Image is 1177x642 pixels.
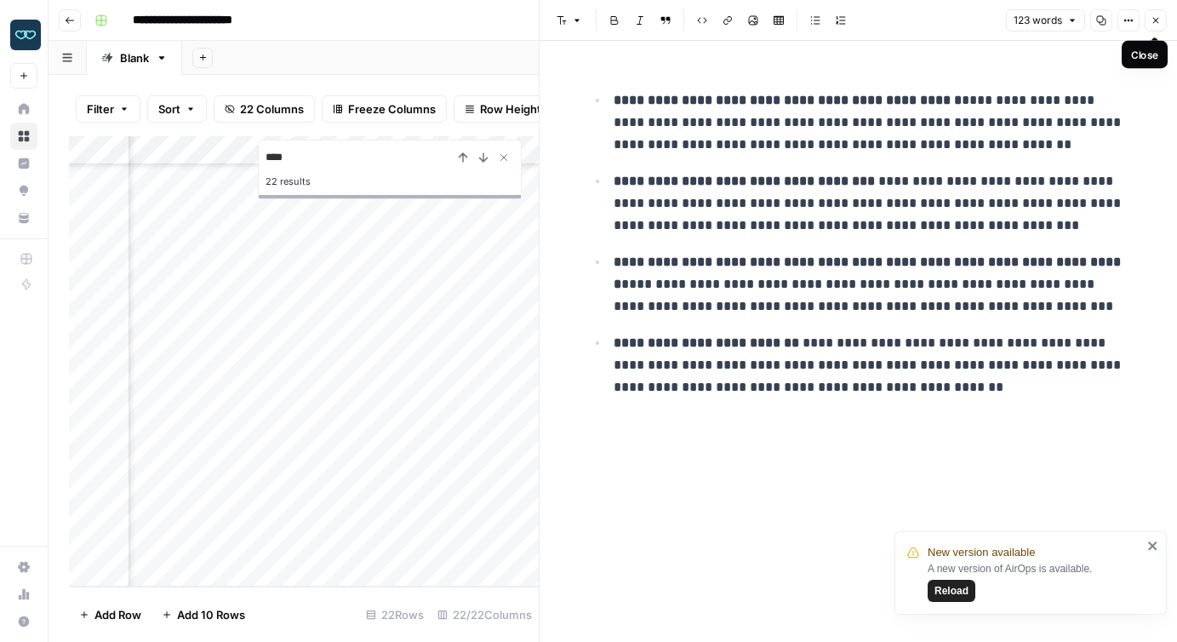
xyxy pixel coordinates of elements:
span: 123 words [1014,13,1062,28]
div: Blank [120,49,149,66]
button: Filter [76,95,140,123]
span: Sort [158,100,180,118]
span: Add 10 Rows [177,606,245,623]
button: 22 Columns [214,95,315,123]
a: Home [10,95,37,123]
button: Help + Support [10,608,37,635]
button: close [1147,539,1159,553]
span: Filter [87,100,114,118]
button: Previous Result [453,147,473,168]
button: Freeze Columns [322,95,447,123]
button: Reload [928,580,975,602]
img: Zola Inc Logo [10,20,41,50]
a: Settings [10,553,37,581]
a: Usage [10,581,37,608]
span: Reload [934,583,968,599]
a: Blank [87,41,182,75]
button: Add Row [69,601,151,628]
div: A new version of AirOps is available. [928,561,1142,602]
span: New version available [928,544,1035,561]
button: 123 words [1006,9,1085,32]
a: Your Data [10,204,37,232]
button: Row Height [454,95,552,123]
button: Sort [147,95,207,123]
span: Add Row [94,606,141,623]
button: Next Result [473,147,494,168]
a: Insights [10,150,37,177]
span: Freeze Columns [348,100,436,118]
div: 22/22 Columns [431,601,539,628]
span: 22 Columns [240,100,304,118]
div: 22 Rows [359,601,431,628]
button: Workspace: Zola Inc [10,14,37,56]
a: Browse [10,123,37,150]
a: Opportunities [10,177,37,204]
span: Row Height [480,100,541,118]
button: Add 10 Rows [151,601,255,628]
button: Close Search [494,147,514,168]
div: 22 results [266,171,514,192]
